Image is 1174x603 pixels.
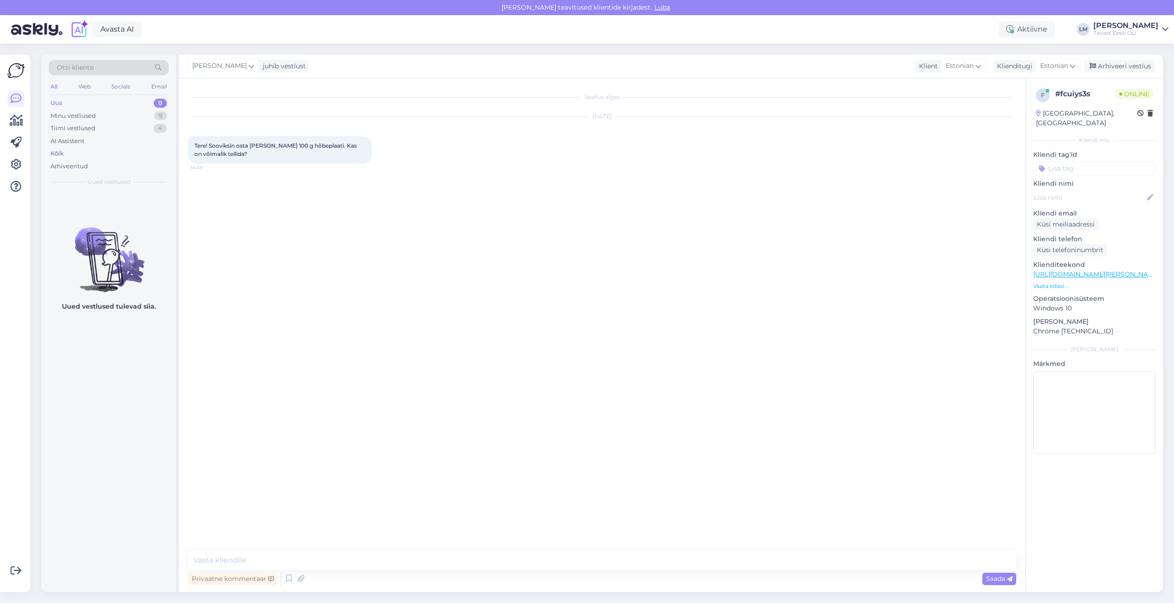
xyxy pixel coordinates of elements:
[946,61,974,71] span: Estonian
[1093,22,1168,37] a: [PERSON_NAME]Tavast Eesti OÜ
[188,112,1016,121] div: [DATE]
[188,93,1016,101] div: Vestlus algas
[50,99,62,108] div: Uus
[915,61,938,71] div: Klient
[259,61,306,71] div: juhib vestlust
[1055,89,1116,100] div: # fcuiys3s
[50,124,95,133] div: Tiimi vestlused
[1033,326,1156,336] p: Chrome [TECHNICAL_ID]
[57,63,94,72] span: Otsi kliente
[1033,317,1156,326] p: [PERSON_NAME]
[1084,60,1155,72] div: Arhiveeri vestlus
[652,3,673,11] span: Luba
[50,162,88,171] div: Arhiveeritud
[1033,218,1098,231] div: Küsi meiliaadressi
[1033,294,1156,304] p: Operatsioonisüsteem
[154,99,167,108] div: 0
[62,302,156,311] p: Uued vestlused tulevad siia.
[41,211,176,293] img: No chats
[1033,270,1160,278] a: [URL][DOMAIN_NAME][PERSON_NAME]
[1033,150,1156,160] p: Kliendi tag'id
[1033,359,1156,369] p: Märkmed
[150,81,169,93] div: Email
[88,178,130,186] span: Uued vestlused
[1033,304,1156,313] p: Windows 10
[49,81,59,93] div: All
[93,22,142,37] a: Avasta AI
[1093,29,1158,37] div: Tavast Eesti OÜ
[1033,161,1156,175] input: Lisa tag
[50,111,96,121] div: Minu vestlused
[50,149,64,158] div: Kõik
[1033,136,1156,144] div: Kliendi info
[1116,89,1153,99] span: Online
[999,21,1055,38] div: Aktiivne
[1041,92,1045,99] span: f
[986,575,1013,583] span: Saada
[192,61,247,71] span: [PERSON_NAME]
[1033,260,1156,270] p: Klienditeekond
[191,164,225,171] span: 14:05
[194,142,358,157] span: Tere! Sooviksin osta [PERSON_NAME] 100 g hõbeplaati. Kas on võimalik tellida?
[1093,22,1158,29] div: [PERSON_NAME]
[154,111,167,121] div: 9
[7,62,25,79] img: Askly Logo
[1033,244,1107,256] div: Küsi telefoninumbrit
[188,573,277,585] div: Privaatne kommentaar
[1033,234,1156,244] p: Kliendi telefon
[1033,179,1156,188] p: Kliendi nimi
[70,20,89,39] img: explore-ai
[993,61,1032,71] div: Klienditugi
[1034,193,1145,203] input: Lisa nimi
[1033,345,1156,354] div: [PERSON_NAME]
[1033,209,1156,218] p: Kliendi email
[154,124,167,133] div: 4
[77,81,93,93] div: Web
[1040,61,1068,71] span: Estonian
[110,81,132,93] div: Socials
[1036,109,1137,128] div: [GEOGRAPHIC_DATA], [GEOGRAPHIC_DATA]
[50,137,84,146] div: AI Assistent
[1033,282,1156,290] p: Vaata edasi ...
[1077,23,1090,36] div: LM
